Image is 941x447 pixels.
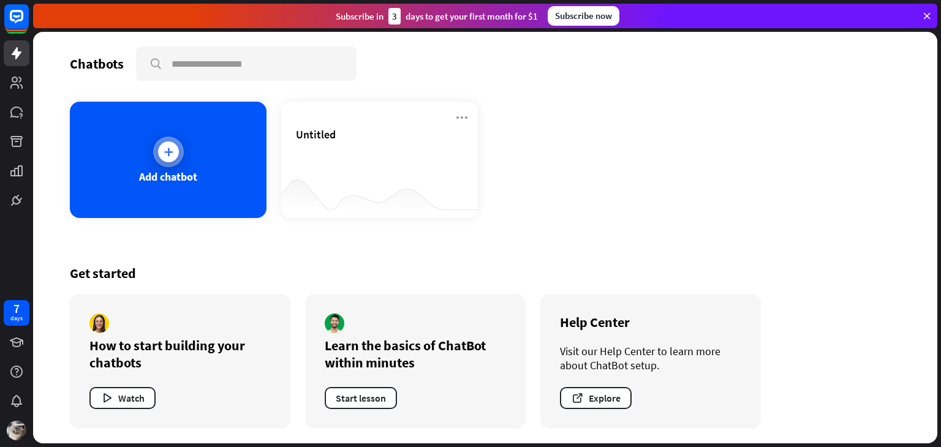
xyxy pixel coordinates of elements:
a: 7 days [4,300,29,326]
div: 7 [13,303,20,314]
div: days [10,314,23,323]
div: How to start building your chatbots [89,337,271,371]
div: Chatbots [70,55,124,72]
button: Open LiveChat chat widget [10,5,47,42]
div: Subscribe now [548,6,619,26]
button: Watch [89,387,156,409]
span: Untitled [296,127,336,141]
img: author [325,314,344,333]
div: Learn the basics of ChatBot within minutes [325,337,506,371]
div: Subscribe in days to get your first month for $1 [336,8,538,24]
div: Visit our Help Center to learn more about ChatBot setup. [560,344,741,372]
div: 3 [388,8,401,24]
div: Add chatbot [139,170,197,184]
button: Start lesson [325,387,397,409]
img: author [89,314,109,333]
button: Explore [560,387,632,409]
div: Help Center [560,314,741,331]
div: Get started [70,265,901,282]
